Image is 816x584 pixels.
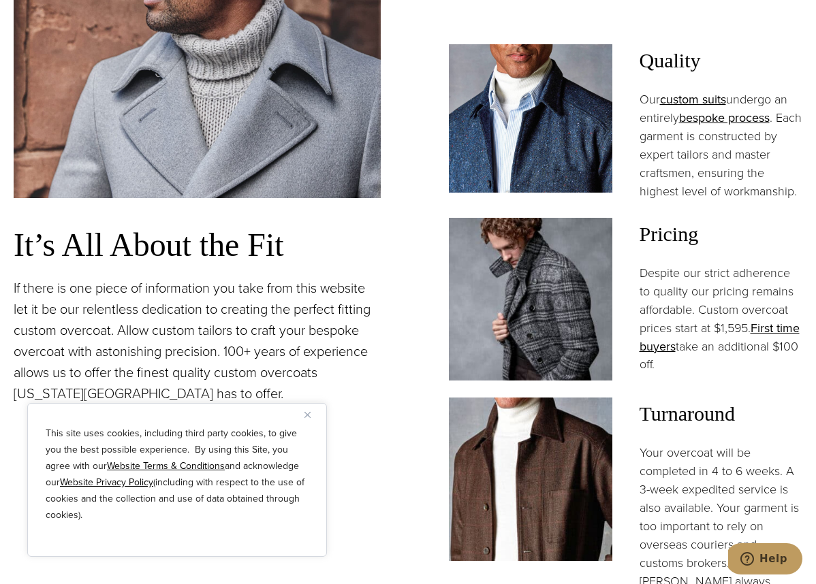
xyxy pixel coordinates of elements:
p: If there is one piece of information you take from this website let it be our relentless dedicati... [14,278,381,404]
p: This site uses cookies, including third party cookies, to give you the best possible experience. ... [46,425,309,523]
span: Quality [640,44,803,77]
span: Turnaround [640,398,803,430]
a: First time buyers [640,319,800,355]
a: bespoke process [679,109,770,127]
p: Despite our strict adherence to quality our pricing remains affordable. Custom overcoat prices st... [640,264,803,374]
img: Man in double breasted grey plaid bespoke overcoat. [449,218,612,381]
img: Close [304,412,311,418]
span: Pricing [640,218,803,250]
a: custom suits [660,91,726,108]
h3: It’s All About the Fit [14,225,381,265]
a: Website Privacy Policy [60,475,153,489]
a: Website Terms & Conditions [107,459,225,473]
img: Brown custom casual overcoat. [449,398,612,561]
iframe: Opens a widget where you can chat to one of our agents [728,543,802,577]
p: Our undergo an entirely . Each garment is constructed by expert tailors and master craftsmen, ens... [640,91,803,201]
button: Close [304,406,321,423]
img: Loro Piana blue custom made overcoat. [449,44,612,193]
